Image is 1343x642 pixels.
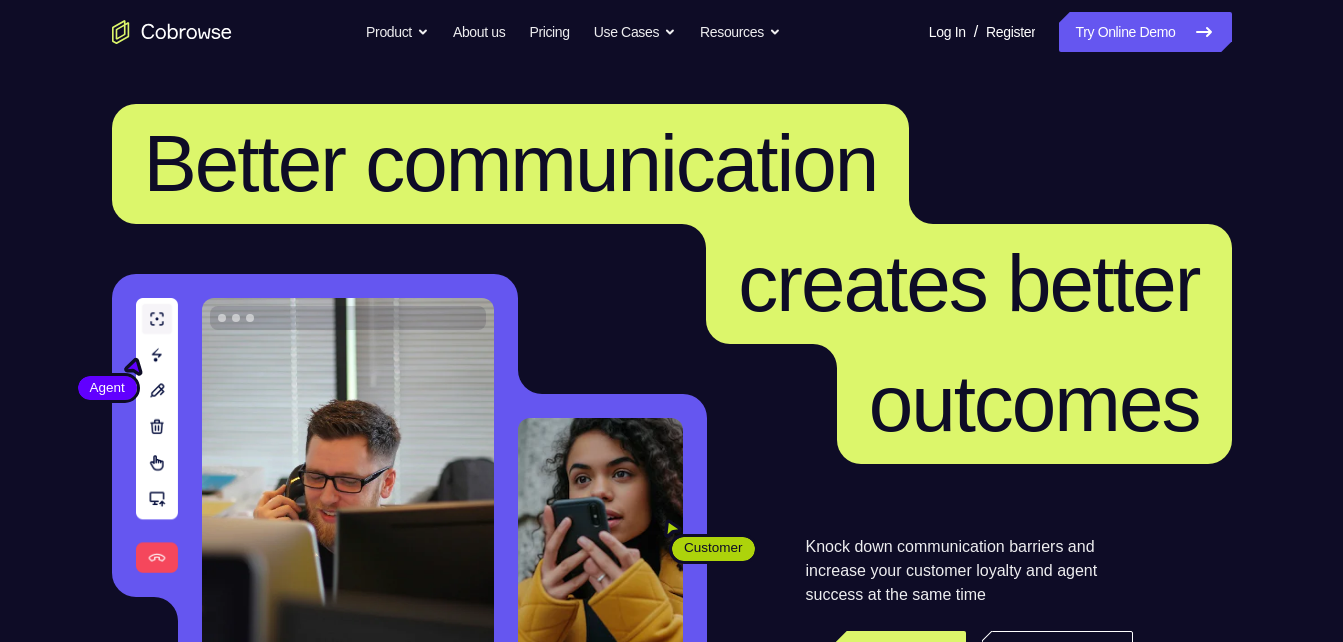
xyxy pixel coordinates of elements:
[144,119,878,208] span: Better communication
[869,359,1200,448] span: outcomes
[453,12,505,52] a: About us
[594,12,676,52] button: Use Cases
[1059,12,1231,52] a: Try Online Demo
[366,12,429,52] button: Product
[974,20,978,44] span: /
[112,20,232,44] a: Go to the home page
[806,535,1133,607] p: Knock down communication barriers and increase your customer loyalty and agent success at the sam...
[986,12,1035,52] a: Register
[929,12,966,52] a: Log In
[700,12,781,52] button: Resources
[738,239,1199,328] span: creates better
[529,12,569,52] a: Pricing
